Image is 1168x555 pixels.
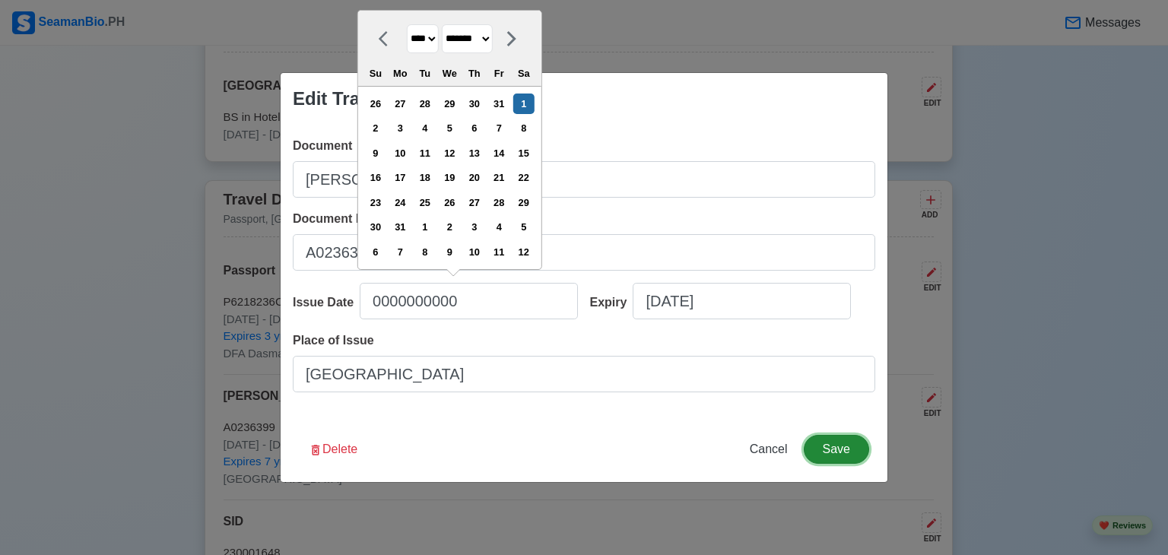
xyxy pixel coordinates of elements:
[513,242,534,262] div: Choose Saturday, February 12th, 2000
[414,63,435,84] div: Tu
[390,167,411,188] div: Choose Monday, January 17th, 2000
[299,435,367,464] button: Delete
[365,63,386,84] div: Su
[590,293,633,312] div: Expiry
[365,217,386,237] div: Choose Sunday, January 30th, 2000
[293,85,479,113] div: Edit Travel Document
[414,118,435,138] div: Choose Tuesday, January 4th, 2000
[414,242,435,262] div: Choose Tuesday, February 8th, 2000
[750,442,788,455] span: Cancel
[365,143,386,163] div: Choose Sunday, January 9th, 2000
[489,63,509,84] div: Fr
[414,167,435,188] div: Choose Tuesday, January 18th, 2000
[513,167,534,188] div: Choose Saturday, January 22nd, 2000
[365,118,386,138] div: Choose Sunday, January 2nd, 2000
[513,192,534,213] div: Choose Saturday, January 29th, 2000
[489,94,509,114] div: Choose Friday, December 31st, 1999
[414,192,435,213] div: Choose Tuesday, January 25th, 2000
[440,242,460,262] div: Choose Wednesday, February 9th, 2000
[489,192,509,213] div: Choose Friday, January 28th, 2000
[365,242,386,262] div: Choose Sunday, February 6th, 2000
[440,143,460,163] div: Choose Wednesday, January 12th, 2000
[513,118,534,138] div: Choose Saturday, January 8th, 2000
[489,118,509,138] div: Choose Friday, January 7th, 2000
[489,242,509,262] div: Choose Friday, February 11th, 2000
[293,139,352,152] span: Document
[414,143,435,163] div: Choose Tuesday, January 11th, 2000
[513,94,534,114] div: Choose Saturday, January 1st, 2000
[440,94,460,114] div: Choose Wednesday, December 29th, 1999
[464,143,484,163] div: Choose Thursday, January 13th, 2000
[363,91,536,264] div: month 2000-01
[440,63,460,84] div: We
[390,192,411,213] div: Choose Monday, January 24th, 2000
[464,63,484,84] div: Th
[293,334,374,347] span: Place of Issue
[513,143,534,163] div: Choose Saturday, January 15th, 2000
[489,143,509,163] div: Choose Friday, January 14th, 2000
[390,217,411,237] div: Choose Monday, January 31st, 2000
[365,167,386,188] div: Choose Sunday, January 16th, 2000
[293,356,875,392] input: Ex: Cebu City
[513,63,534,84] div: Sa
[489,217,509,237] div: Choose Friday, February 4th, 2000
[440,217,460,237] div: Choose Wednesday, February 2nd, 2000
[440,118,460,138] div: Choose Wednesday, January 5th, 2000
[440,192,460,213] div: Choose Wednesday, January 26th, 2000
[464,217,484,237] div: Choose Thursday, February 3rd, 2000
[390,118,411,138] div: Choose Monday, January 3rd, 2000
[464,192,484,213] div: Choose Thursday, January 27th, 2000
[390,94,411,114] div: Choose Monday, December 27th, 1999
[740,435,798,464] button: Cancel
[293,293,360,312] div: Issue Date
[390,63,411,84] div: Mo
[365,192,386,213] div: Choose Sunday, January 23rd, 2000
[390,143,411,163] div: Choose Monday, January 10th, 2000
[293,161,875,198] input: Ex: Passport
[804,435,869,464] button: Save
[365,94,386,114] div: Choose Sunday, December 26th, 1999
[464,94,484,114] div: Choose Thursday, December 30th, 1999
[440,167,460,188] div: Choose Wednesday, January 19th, 2000
[414,94,435,114] div: Choose Tuesday, December 28th, 1999
[414,217,435,237] div: Choose Tuesday, February 1st, 2000
[293,234,875,271] input: Ex: P12345678B
[464,242,484,262] div: Choose Thursday, February 10th, 2000
[464,118,484,138] div: Choose Thursday, January 6th, 2000
[489,167,509,188] div: Choose Friday, January 21st, 2000
[513,217,534,237] div: Choose Saturday, February 5th, 2000
[464,167,484,188] div: Choose Thursday, January 20th, 2000
[293,212,401,225] span: Document Number
[390,242,411,262] div: Choose Monday, February 7th, 2000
